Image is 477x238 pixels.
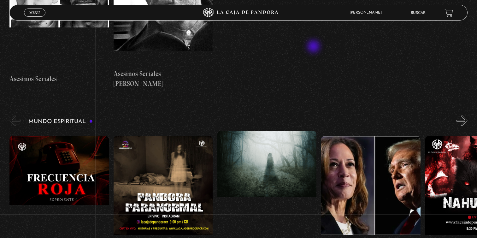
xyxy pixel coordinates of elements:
h4: Asesinos Seriales [9,74,109,84]
button: Next [456,115,468,126]
button: Previous [9,115,21,126]
a: Buscar [411,11,426,15]
a: View your shopping cart [445,9,453,17]
span: Cerrar [27,16,42,21]
h3: Mundo Espiritual [28,119,93,125]
span: [PERSON_NAME] [346,11,388,15]
span: Menu [29,11,40,15]
h4: Asesinos Seriales – [PERSON_NAME] [114,69,213,89]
